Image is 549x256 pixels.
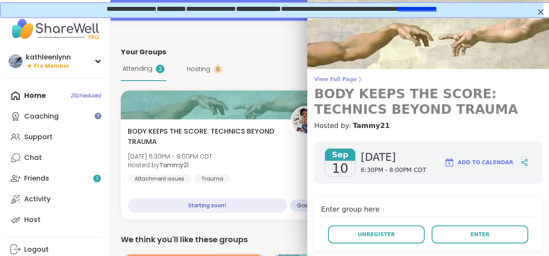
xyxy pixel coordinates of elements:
[128,198,287,213] div: Starting soon!
[332,161,348,176] span: 10
[361,166,426,175] span: 6:30PM - 8:00PM CDT
[187,65,210,74] span: Hosting
[314,121,542,131] h4: Hosted by:
[159,161,189,169] b: Tammy21
[128,161,212,169] span: Hosted by
[24,132,53,142] div: Support
[314,76,542,83] span: View Full Page
[121,47,166,57] span: Your Groups
[195,175,230,183] div: Trauma
[24,245,49,254] div: Logout
[214,65,222,74] div: 0
[297,202,313,209] span: Going
[358,231,395,238] span: Unregister
[7,14,103,44] img: ShareWell Nav Logo
[321,204,535,217] h4: Enter group here
[292,107,319,134] img: Tammy21
[7,147,103,168] a: Chat
[353,121,390,131] a: Tammy21
[361,150,426,164] span: [DATE]
[7,189,103,209] a: Activity
[7,168,103,189] a: Friends1
[96,175,98,182] span: 1
[128,126,281,147] span: BODY KEEPS THE SCORE: TECHNICS BEYOND TRAUMA
[432,225,528,244] button: Enter
[444,157,454,168] img: ShareWell Logomark
[24,112,59,121] div: Coaching
[128,175,191,183] div: Attachment issues
[7,106,103,127] a: Coaching
[24,194,50,204] div: Activity
[156,65,164,73] div: 2
[314,76,542,117] a: View Full PageBODY KEEPS THE SCORE: TECHNICS BEYOND TRAUMA
[95,112,101,119] iframe: Spotlight
[470,231,489,238] span: Enter
[458,159,513,166] span: Add to Calendar
[24,153,42,162] div: Chat
[128,152,212,161] span: [DATE] 6:30PM - 8:00PM CDT
[121,234,539,246] div: We think you'll like these groups
[9,54,22,68] img: kathleenlynn
[325,149,355,161] span: Sep
[34,62,69,70] span: Pro Member
[440,152,517,173] button: Add to Calendar
[24,174,49,183] div: Friends
[26,53,71,62] div: kathleenlynn
[7,209,103,230] a: Host
[123,64,152,73] span: Attending
[7,127,103,147] a: Support
[24,215,41,225] div: Host
[314,86,542,117] h3: BODY KEEPS THE SCORE: TECHNICS BEYOND TRAUMA
[328,225,425,244] button: Unregister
